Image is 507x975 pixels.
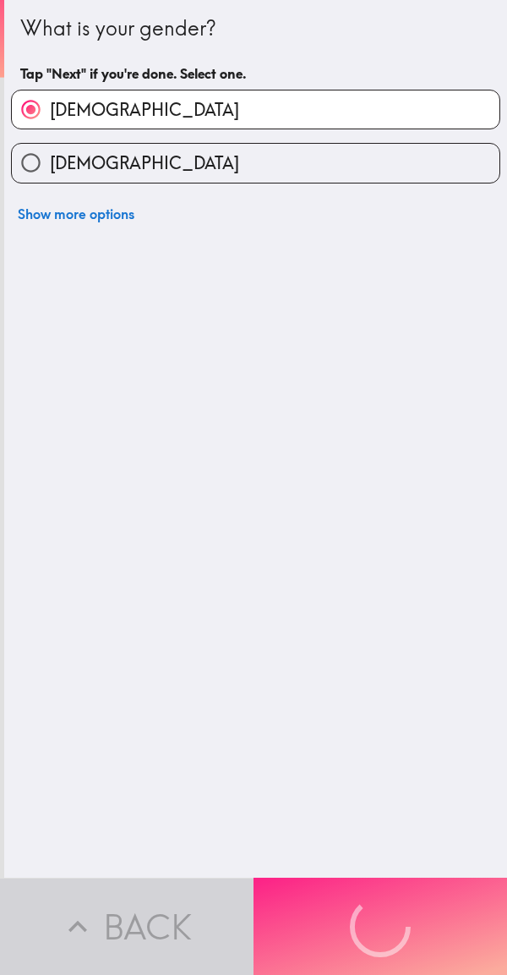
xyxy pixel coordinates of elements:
[20,14,491,43] div: What is your gender?
[50,98,239,122] span: [DEMOGRAPHIC_DATA]
[20,64,491,83] h6: Tap "Next" if you're done. Select one.
[50,151,239,175] span: [DEMOGRAPHIC_DATA]
[11,197,141,231] button: Show more options
[12,90,499,129] button: [DEMOGRAPHIC_DATA]
[12,144,499,182] button: [DEMOGRAPHIC_DATA]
